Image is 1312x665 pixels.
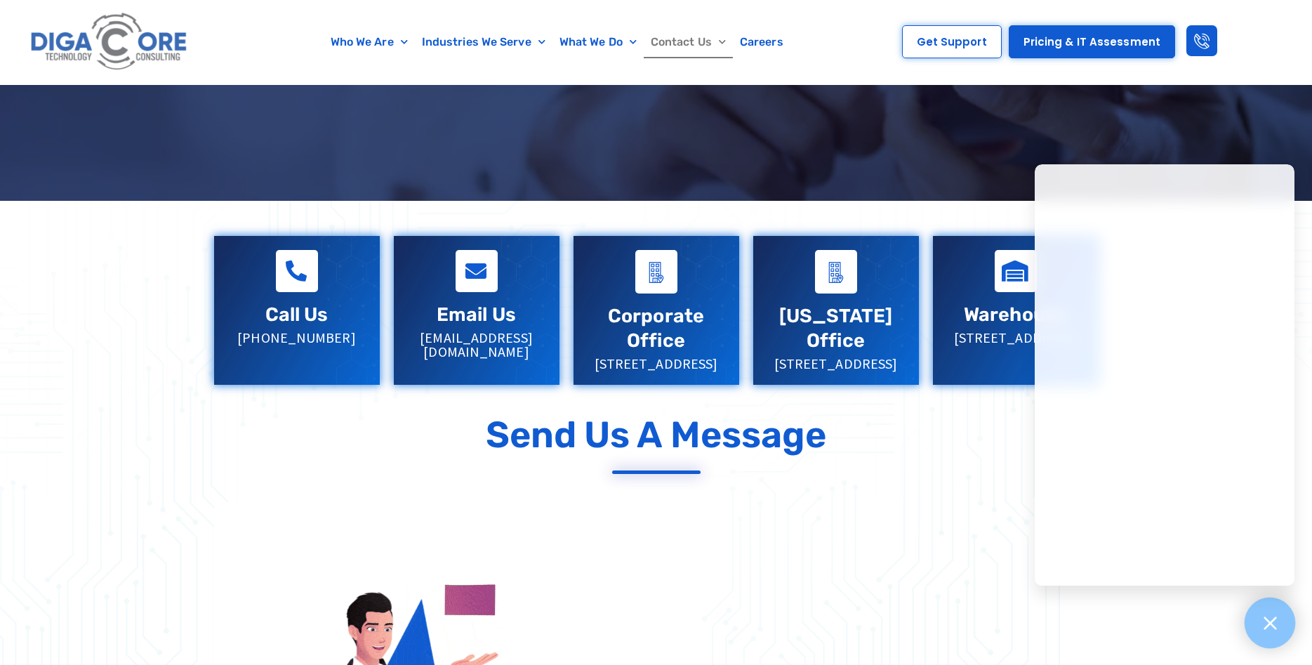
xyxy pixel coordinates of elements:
[408,331,545,359] p: [EMAIL_ADDRESS][DOMAIN_NAME]
[324,26,415,58] a: Who We Are
[1023,37,1160,47] span: Pricing & IT Assessment
[902,25,1002,58] a: Get Support
[964,303,1067,326] a: Warehouse
[767,357,905,371] p: [STREET_ADDRESS]
[917,37,987,47] span: Get Support
[644,26,733,58] a: Contact Us
[228,331,366,345] p: [PHONE_NUMBER]
[1035,164,1294,586] iframe: Chatgenie Messenger
[635,250,677,294] a: Corporate Office
[27,7,192,77] img: Digacore logo 1
[995,250,1037,292] a: Warehouse
[265,303,329,326] a: Call Us
[588,357,725,371] p: [STREET_ADDRESS]
[437,303,516,326] a: Email Us
[733,26,790,58] a: Careers
[486,413,827,456] p: Send Us a Message
[258,26,855,58] nav: Menu
[608,305,704,352] a: Corporate Office
[552,26,644,58] a: What We Do
[1009,25,1175,58] a: Pricing & IT Assessment
[815,250,857,294] a: Virginia Office
[779,305,893,352] a: [US_STATE] Office
[456,250,498,292] a: Email Us
[947,331,1085,345] p: [STREET_ADDRESS]
[276,250,318,292] a: Call Us
[415,26,552,58] a: Industries We Serve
